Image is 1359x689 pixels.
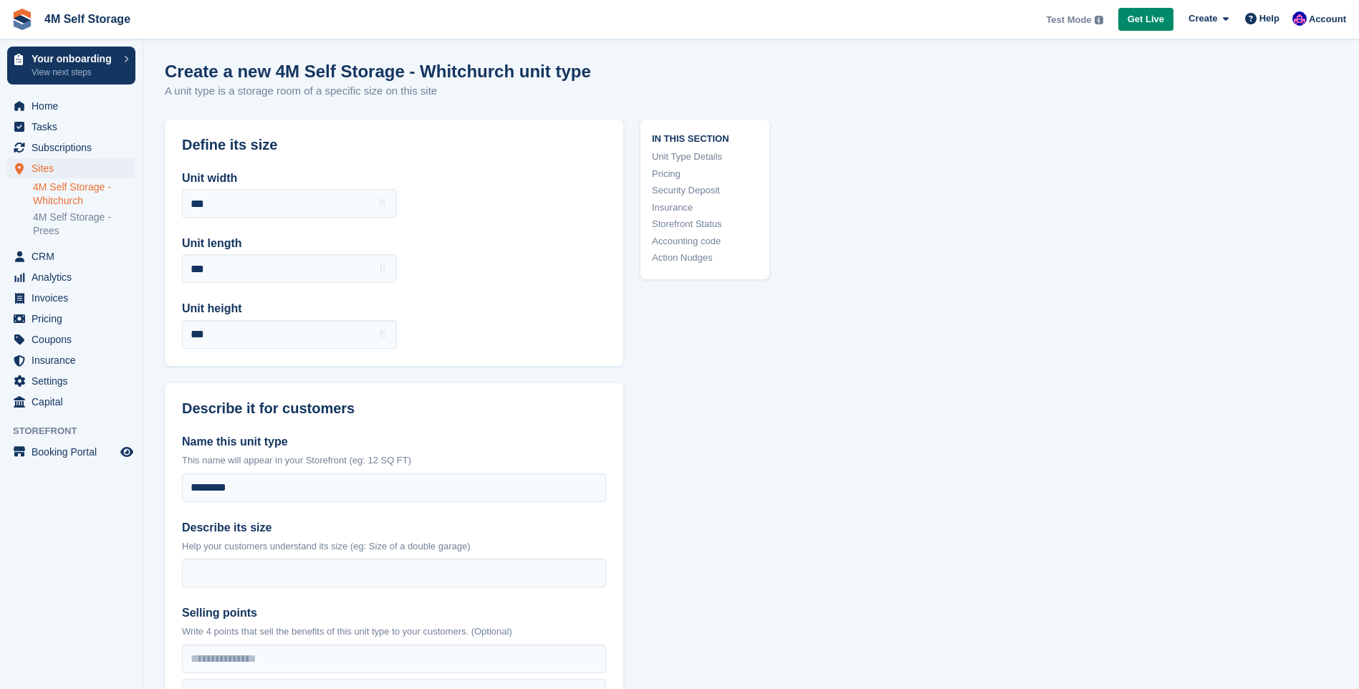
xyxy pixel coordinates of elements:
[182,604,606,622] label: Selling points
[1309,12,1346,26] span: Account
[182,400,606,417] h2: Describe it for customers
[182,625,606,639] p: Write 4 points that sell the benefits of this unit type to your customers. (Optional)
[32,138,117,158] span: Subscriptions
[7,442,135,462] a: menu
[7,267,135,287] a: menu
[33,180,135,208] a: 4M Self Storage - Whitchurch
[32,267,117,287] span: Analytics
[13,424,143,438] span: Storefront
[652,251,758,265] a: Action Nudges
[32,350,117,370] span: Insurance
[182,539,606,554] p: Help your customers understand its size (eg: Size of a double garage)
[652,201,758,215] a: Insurance
[652,131,758,145] span: In this section
[7,350,135,370] a: menu
[11,9,33,30] img: stora-icon-8386f47178a22dfd0bd8f6a31ec36ba5ce8667c1dd55bd0f319d3a0aa187defe.svg
[1188,11,1217,26] span: Create
[32,371,117,391] span: Settings
[32,96,117,116] span: Home
[1095,16,1103,24] img: icon-info-grey-7440780725fd019a000dd9b08b2336e03edf1995a4989e88bcd33f0948082b44.svg
[652,234,758,249] a: Accounting code
[32,117,117,137] span: Tasks
[32,392,117,412] span: Capital
[182,137,606,153] h2: Define its size
[652,167,758,181] a: Pricing
[7,246,135,266] a: menu
[182,433,606,450] label: Name this unit type
[182,453,606,468] p: This name will appear in your Storefront (eg: 12 SQ FT)
[7,288,135,308] a: menu
[32,66,117,79] p: View next steps
[32,246,117,266] span: CRM
[182,235,397,252] label: Unit length
[182,170,397,187] label: Unit width
[165,62,591,81] h1: Create a new 4M Self Storage - Whitchurch unit type
[33,211,135,238] a: 4M Self Storage - Prees
[182,300,397,317] label: Unit height
[652,183,758,198] a: Security Deposit
[1046,13,1091,27] span: Test Mode
[7,158,135,178] a: menu
[652,150,758,164] a: Unit Type Details
[7,309,135,329] a: menu
[652,217,758,231] a: Storefront Status
[7,392,135,412] a: menu
[1118,8,1173,32] a: Get Live
[32,54,117,64] p: Your onboarding
[7,96,135,116] a: menu
[32,442,117,462] span: Booking Portal
[32,158,117,178] span: Sites
[32,329,117,350] span: Coupons
[32,288,117,308] span: Invoices
[7,138,135,158] a: menu
[32,309,117,329] span: Pricing
[165,83,591,100] p: A unit type is a storage room of a specific size on this site
[1128,12,1164,26] span: Get Live
[7,371,135,391] a: menu
[7,47,135,85] a: Your onboarding View next steps
[1259,11,1279,26] span: Help
[118,443,135,461] a: Preview store
[39,7,136,31] a: 4M Self Storage
[182,519,606,536] label: Describe its size
[1292,11,1307,26] img: Pete Clutton
[7,117,135,137] a: menu
[7,329,135,350] a: menu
